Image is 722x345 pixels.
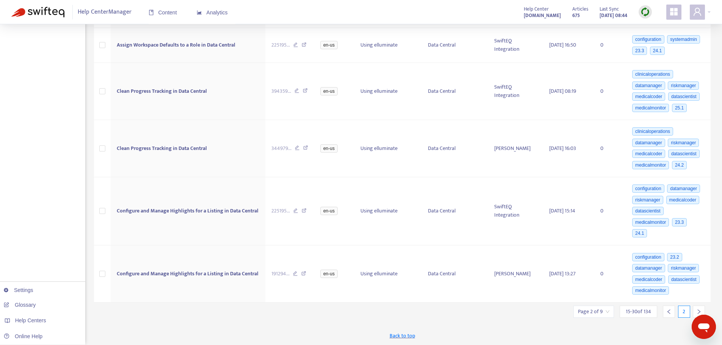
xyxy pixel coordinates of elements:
[354,177,422,246] td: Using elluminate
[524,11,561,20] a: [DOMAIN_NAME]
[390,332,415,340] span: Back to top
[549,87,576,95] span: [DATE] 08:19
[668,150,700,158] span: datascientist
[632,275,665,284] span: medicalcoder
[488,28,543,63] td: SwiftEQ Integration
[422,177,488,246] td: Data Central
[594,28,625,63] td: 0
[641,7,650,17] img: sync.dc5367851b00ba804db3.png
[668,92,700,101] span: datascientist
[693,7,702,16] span: user
[632,218,669,226] span: medicalmonitor
[320,41,338,49] span: en-us
[549,144,576,153] span: [DATE] 16:03
[549,269,576,278] span: [DATE] 13:27
[149,9,177,16] span: Content
[271,87,291,95] span: 394359 ...
[632,35,664,44] span: configuration
[117,269,258,278] span: Configure and Manage Highlights for a Listing in Data Central
[667,253,682,261] span: 23.2
[117,87,207,95] span: Clean Progress Tracking in Data Central
[11,7,64,17] img: Swifteq
[632,127,673,136] span: clinicaloperations
[320,144,338,153] span: en-us
[650,47,665,55] span: 24.1
[488,177,543,246] td: SwiftEQ Integration
[666,309,672,314] span: left
[667,184,700,193] span: datamanager
[672,161,687,169] span: 24.2
[271,41,290,49] span: 225195 ...
[667,35,700,44] span: systemadmin
[632,196,663,204] span: riskmanager
[4,302,36,308] a: Glossary
[668,264,699,272] span: riskmanager
[197,9,228,16] span: Analytics
[668,81,699,90] span: riskmanager
[668,139,699,147] span: riskmanager
[600,11,627,20] strong: [DATE] 08:44
[632,229,647,237] span: 24.1
[678,306,690,318] div: 2
[4,287,33,293] a: Settings
[632,286,669,295] span: medicalmonitor
[197,10,202,15] span: area-chart
[271,270,290,278] span: 191294 ...
[594,120,625,177] td: 0
[632,184,664,193] span: configuration
[4,333,42,339] a: Online Help
[354,28,422,63] td: Using elluminate
[572,11,580,20] strong: 675
[632,70,673,78] span: clinicaloperations
[696,309,702,314] span: right
[632,253,664,261] span: configuration
[632,81,665,90] span: datamanager
[594,245,625,303] td: 0
[632,104,669,112] span: medicalmonitor
[692,315,716,339] iframe: Button to launch messaging window
[354,63,422,120] td: Using elluminate
[320,270,338,278] span: en-us
[271,207,290,215] span: 225195 ...
[572,5,588,13] span: Articles
[422,245,488,303] td: Data Central
[488,63,543,120] td: SwiftEQ Integration
[422,28,488,63] td: Data Central
[320,207,338,215] span: en-us
[669,7,678,16] span: appstore
[422,63,488,120] td: Data Central
[632,47,647,55] span: 23.3
[672,104,687,112] span: 25.1
[488,245,543,303] td: [PERSON_NAME]
[632,264,665,272] span: datamanager
[672,218,687,226] span: 23.3
[271,144,291,153] span: 344979 ...
[117,206,258,215] span: Configure and Manage Highlights for a Listing in Data Central
[594,63,625,120] td: 0
[594,177,625,246] td: 0
[354,245,422,303] td: Using elluminate
[354,120,422,177] td: Using elluminate
[632,207,664,215] span: datascientist
[149,10,154,15] span: book
[549,206,575,215] span: [DATE] 15:14
[632,139,665,147] span: datamanager
[117,41,235,49] span: Assign Workspace Defaults to a Role in Data Central
[78,5,132,19] span: Help Center Manager
[668,275,700,284] span: datascientist
[320,87,338,95] span: en-us
[666,196,699,204] span: medicalcoder
[549,41,576,49] span: [DATE] 16:50
[488,120,543,177] td: [PERSON_NAME]
[600,5,619,13] span: Last Sync
[632,150,665,158] span: medicalcoder
[626,308,651,315] span: 15 - 30 of 134
[422,120,488,177] td: Data Central
[632,92,665,101] span: medicalcoder
[15,317,46,323] span: Help Centers
[117,144,207,153] span: Clean Progress Tracking in Data Central
[524,5,549,13] span: Help Center
[632,161,669,169] span: medicalmonitor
